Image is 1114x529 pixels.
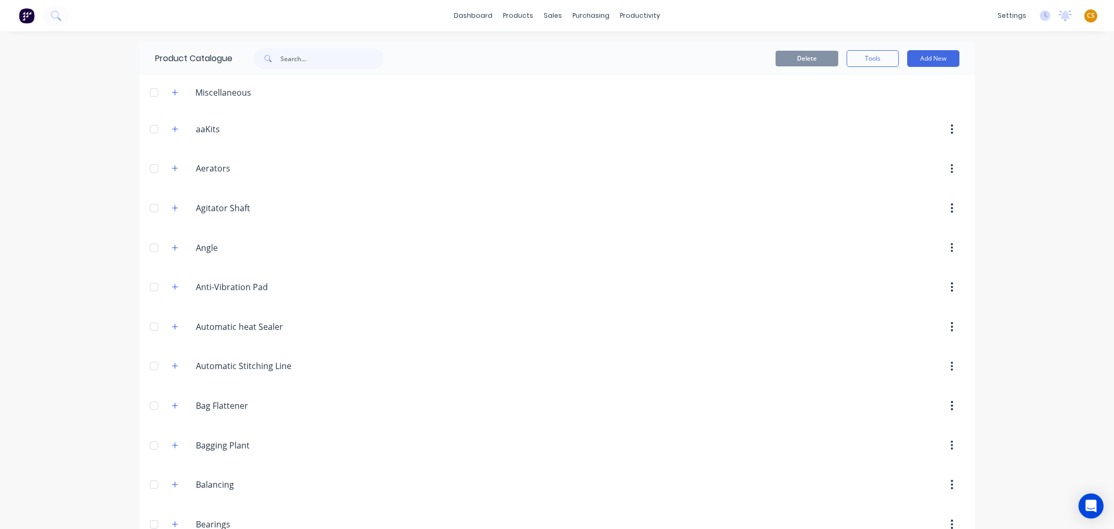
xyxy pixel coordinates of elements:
[992,8,1031,24] div: settings
[776,51,838,66] button: Delete
[139,42,232,75] div: Product Catalogue
[196,478,320,491] input: Enter category name
[567,8,615,24] div: purchasing
[615,8,665,24] div: productivity
[847,50,899,67] button: Tools
[196,123,320,135] input: Enter category name
[538,8,567,24] div: sales
[196,281,320,293] input: Enter category name
[196,399,320,412] input: Enter category name
[449,8,498,24] a: dashboard
[1087,11,1095,20] span: CS
[280,48,384,69] input: Search...
[196,439,320,452] input: Enter category name
[498,8,538,24] div: products
[196,320,320,333] input: Enter category name
[196,241,320,254] input: Enter category name
[196,162,320,175] input: Enter category name
[196,360,320,372] input: Enter category name
[1078,493,1104,519] div: Open Intercom Messenger
[196,202,320,214] input: Enter category name
[19,8,34,24] img: Factory
[187,86,260,99] div: Miscellaneous
[907,50,959,67] button: Add New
